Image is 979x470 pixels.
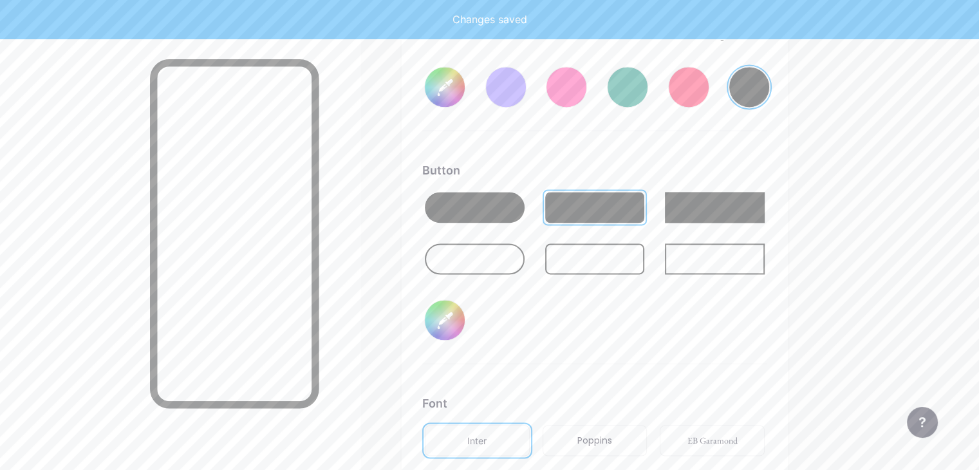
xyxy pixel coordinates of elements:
div: EB Garamond [687,434,738,447]
div: Button [422,162,767,179]
div: Font [422,395,767,412]
div: Inter [467,434,487,447]
div: Changes saved [452,12,527,27]
div: Poppins [577,434,612,447]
